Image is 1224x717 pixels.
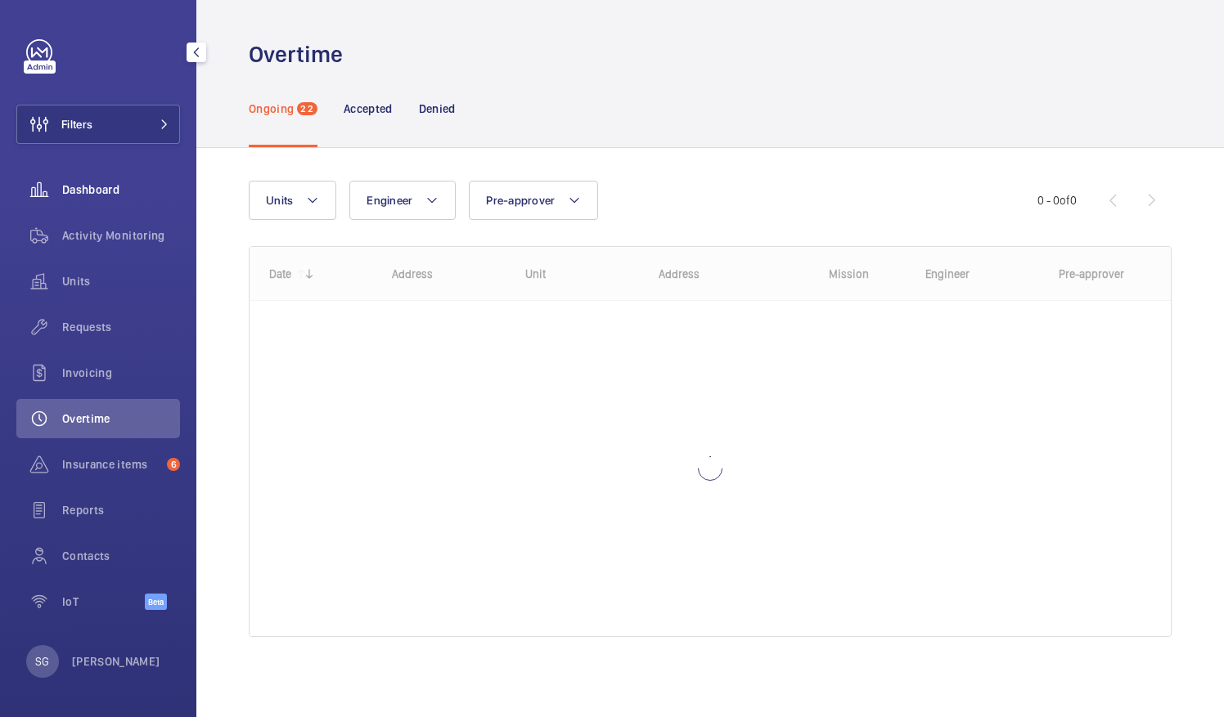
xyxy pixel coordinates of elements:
[1037,195,1077,206] span: 0 - 0 0
[62,319,180,335] span: Requests
[349,181,456,220] button: Engineer
[266,194,293,207] span: Units
[16,105,180,144] button: Filters
[249,39,353,69] h1: Overtime
[167,458,180,471] span: 6
[62,410,180,427] span: Overtime
[486,194,555,207] span: Pre-approver
[62,548,180,564] span: Contacts
[1060,194,1070,207] span: of
[62,502,180,518] span: Reports
[249,101,294,117] p: Ongoing
[297,102,317,115] span: 22
[62,181,180,198] span: Dashboard
[61,116,92,132] span: Filters
[419,101,456,117] p: Denied
[35,653,49,670] p: SG
[62,227,180,244] span: Activity Monitoring
[145,594,167,610] span: Beta
[62,456,160,473] span: Insurance items
[344,101,393,117] p: Accepted
[367,194,412,207] span: Engineer
[62,273,180,289] span: Units
[62,365,180,381] span: Invoicing
[469,181,598,220] button: Pre-approver
[249,181,336,220] button: Units
[72,653,160,670] p: [PERSON_NAME]
[62,594,145,610] span: IoT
